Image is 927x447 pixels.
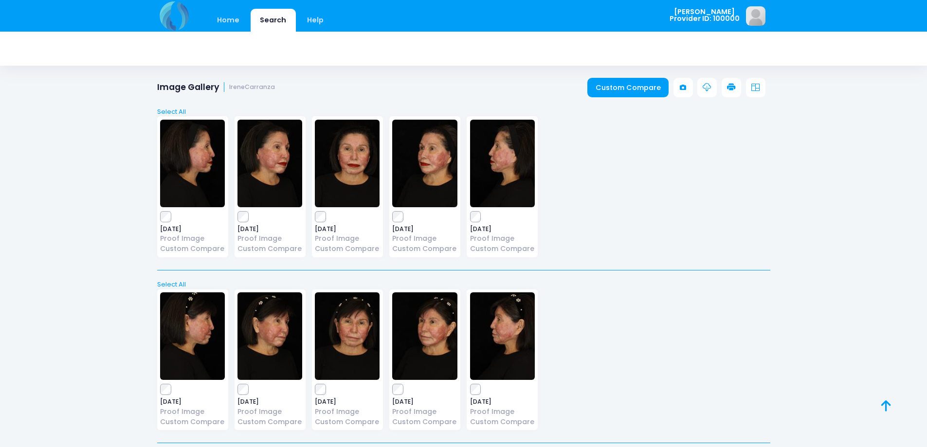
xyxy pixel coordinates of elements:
span: [DATE] [315,226,380,232]
a: Custom Compare [237,244,302,254]
img: image [392,292,457,380]
a: Proof Image [315,407,380,417]
a: Custom Compare [470,244,535,254]
a: Search [251,9,296,32]
a: Custom Compare [315,244,380,254]
a: Custom Compare [392,244,457,254]
a: Select All [154,107,773,117]
img: image [160,292,225,380]
span: [PERSON_NAME] Provider ID: 100000 [670,8,740,22]
img: image [315,120,380,207]
a: Custom Compare [237,417,302,427]
img: image [746,6,765,26]
span: [DATE] [160,399,225,405]
span: [DATE] [237,226,302,232]
a: Home [208,9,249,32]
img: image [160,120,225,207]
a: Proof Image [160,407,225,417]
a: Proof Image [160,233,225,244]
a: Custom Compare [160,244,225,254]
span: [DATE] [470,399,535,405]
a: Custom Compare [587,78,669,97]
img: image [470,120,535,207]
img: image [392,120,457,207]
span: [DATE] [315,399,380,405]
a: Proof Image [237,407,302,417]
img: image [315,292,380,380]
a: Proof Image [237,233,302,244]
img: image [237,120,302,207]
a: Custom Compare [392,417,457,427]
span: [DATE] [470,226,535,232]
img: image [237,292,302,380]
a: Proof Image [392,233,457,244]
a: Proof Image [392,407,457,417]
a: Custom Compare [315,417,380,427]
span: [DATE] [237,399,302,405]
a: Select All [154,280,773,289]
a: Proof Image [315,233,380,244]
small: IreneCarranza [229,84,275,91]
a: Proof Image [470,233,535,244]
span: [DATE] [160,226,225,232]
img: image [470,292,535,380]
a: Help [297,9,333,32]
a: Proof Image [470,407,535,417]
span: [DATE] [392,399,457,405]
a: Custom Compare [470,417,535,427]
h1: Image Gallery [157,82,275,92]
a: Custom Compare [160,417,225,427]
span: [DATE] [392,226,457,232]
